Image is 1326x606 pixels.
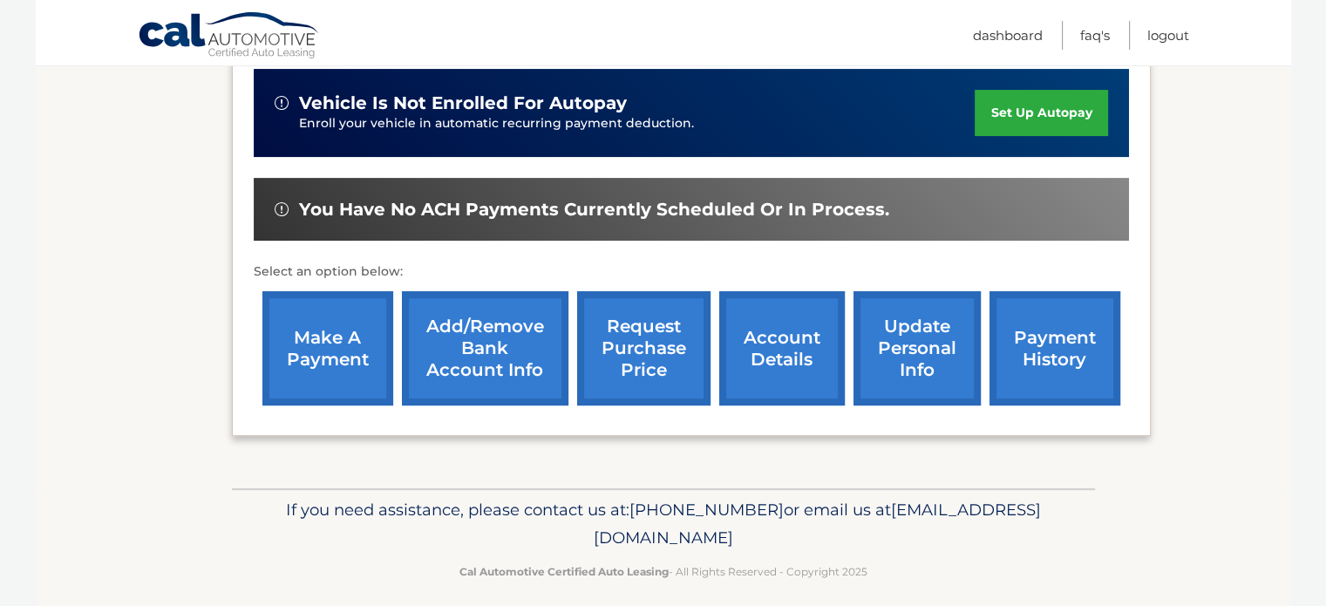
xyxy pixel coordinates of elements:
[299,199,889,221] span: You have no ACH payments currently scheduled or in process.
[402,291,568,405] a: Add/Remove bank account info
[975,90,1107,136] a: set up autopay
[138,11,321,62] a: Cal Automotive
[629,500,784,520] span: [PHONE_NUMBER]
[243,562,1084,581] p: - All Rights Reserved - Copyright 2025
[853,291,981,405] a: update personal info
[299,114,976,133] p: Enroll your vehicle in automatic recurring payment deduction.
[594,500,1041,548] span: [EMAIL_ADDRESS][DOMAIN_NAME]
[1080,21,1110,50] a: FAQ's
[989,291,1120,405] a: payment history
[275,96,289,110] img: alert-white.svg
[262,291,393,405] a: make a payment
[577,291,711,405] a: request purchase price
[243,496,1084,552] p: If you need assistance, please contact us at: or email us at
[254,262,1129,283] p: Select an option below:
[973,21,1043,50] a: Dashboard
[719,291,845,405] a: account details
[459,565,669,578] strong: Cal Automotive Certified Auto Leasing
[275,202,289,216] img: alert-white.svg
[299,92,627,114] span: vehicle is not enrolled for autopay
[1147,21,1189,50] a: Logout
